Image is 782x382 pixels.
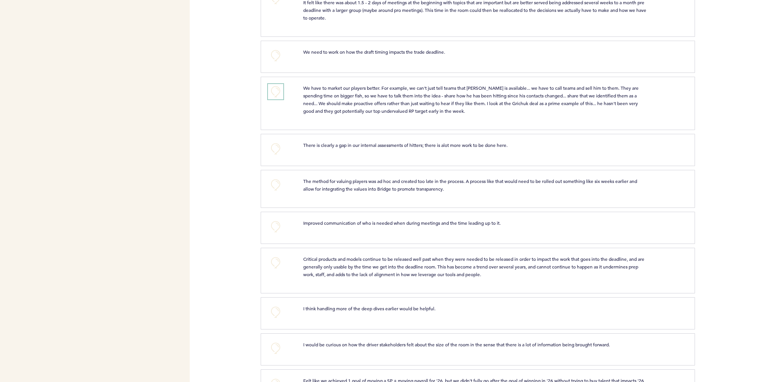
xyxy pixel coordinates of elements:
span: I think handling more of the deep dives earlier would be helpful. [303,305,435,311]
span: I would be curious on how the driver stakeholders felt about the size of the room in the sense th... [303,341,610,347]
span: We need to work on how the draft timing impacts the trade deadline. [303,49,445,55]
span: Improved communication of who is needed when during meetings and the time leading up to it. [303,220,501,226]
span: The method for valuing players was ad hoc and created too late in the process. A process like tha... [303,178,638,192]
span: There is clearly a gap in our internal assessments of hitters; there is alot more work to be done... [303,142,508,148]
span: We have to market our players better. For example, we can't just tell teams that [PERSON_NAME] is... [303,85,640,114]
span: Critical products and models continue to be released well past when they were needed to be releas... [303,256,646,277]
